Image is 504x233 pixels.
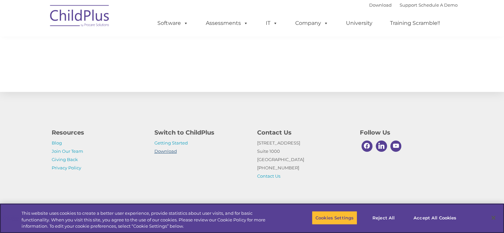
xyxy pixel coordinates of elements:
[199,17,255,30] a: Assessments
[486,210,501,225] button: Close
[360,139,374,153] a: Facebook
[410,211,460,225] button: Accept All Cookies
[22,210,277,230] div: This website uses cookies to create a better user experience, provide statistics about user visit...
[52,157,78,162] a: Giving Back
[52,128,144,137] h4: Resources
[383,17,447,30] a: Training Scramble!!
[419,2,458,8] a: Schedule A Demo
[339,17,379,30] a: University
[92,71,120,76] span: Phone number
[52,140,62,146] a: Blog
[154,148,177,154] a: Download
[360,128,453,137] h4: Follow Us
[389,139,403,153] a: Youtube
[257,173,280,179] a: Contact Us
[312,211,357,225] button: Cookies Settings
[259,17,284,30] a: IT
[92,44,112,49] span: Last name
[47,0,113,33] img: ChildPlus by Procare Solutions
[374,139,389,153] a: Linkedin
[363,211,404,225] button: Reject All
[400,2,417,8] a: Support
[369,2,458,8] font: |
[52,148,83,154] a: Join Our Team
[151,17,195,30] a: Software
[52,165,81,170] a: Privacy Policy
[154,140,188,146] a: Getting Started
[154,128,247,137] h4: Switch to ChildPlus
[257,139,350,180] p: [STREET_ADDRESS] Suite 1000 [GEOGRAPHIC_DATA] [PHONE_NUMBER]
[369,2,392,8] a: Download
[257,128,350,137] h4: Contact Us
[289,17,335,30] a: Company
